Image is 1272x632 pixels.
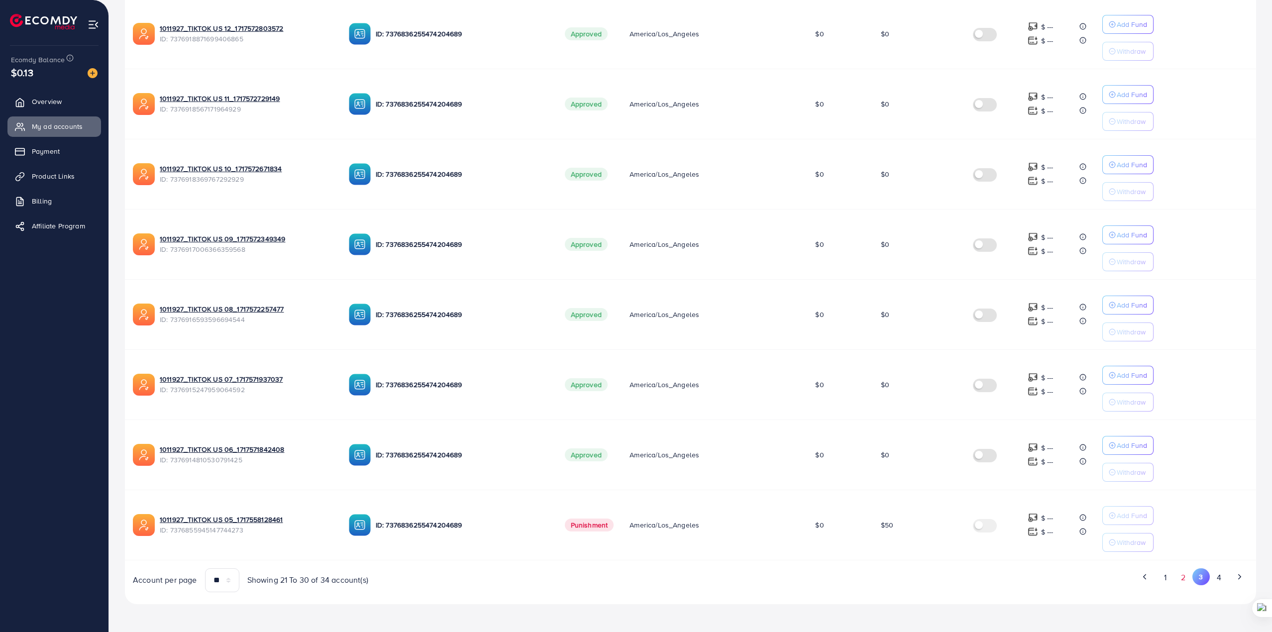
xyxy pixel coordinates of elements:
p: ID: 7376836255474204689 [376,238,549,250]
img: top-up amount [1028,513,1038,523]
p: $ --- [1041,372,1054,384]
p: Add Fund [1117,299,1147,311]
p: Add Fund [1117,229,1147,241]
img: ic-ba-acc.ded83a64.svg [349,23,371,45]
img: top-up amount [1028,372,1038,383]
a: 1011927_TIKTOK US 08_1717572257477 [160,304,333,314]
img: logo [10,14,77,29]
span: America/Los_Angeles [630,520,699,530]
p: ID: 7376836255474204689 [376,98,549,110]
p: $ --- [1041,302,1054,314]
p: Withdraw [1117,326,1146,338]
a: 1011927_TIKTOK US 11_1717572729149 [160,94,333,104]
p: $ --- [1041,231,1054,243]
p: $ --- [1041,526,1054,538]
span: $0 [881,169,889,179]
img: top-up amount [1028,456,1038,467]
span: America/Los_Angeles [630,380,699,390]
div: <span class='underline'>1011927_TIKTOK US 12_1717572803572</span></br>7376918871699406865 [160,23,333,44]
span: Approved [565,168,608,181]
button: Add Fund [1102,15,1154,34]
span: Showing 21 To 30 of 34 account(s) [247,574,368,586]
a: 1011927_TIKTOK US 10_1717572671834 [160,164,333,174]
button: Withdraw [1102,322,1154,341]
img: top-up amount [1028,302,1038,313]
span: ID: 7376855945147744273 [160,525,333,535]
p: ID: 7376836255474204689 [376,449,549,461]
span: America/Los_Angeles [630,169,699,179]
img: top-up amount [1028,386,1038,397]
p: ID: 7376836255474204689 [376,28,549,40]
span: America/Los_Angeles [630,239,699,249]
a: 1011927_TIKTOK US 07_1717571937037 [160,374,333,384]
div: <span class='underline'>1011927_TIKTOK US 09_1717572349349</span></br>7376917006366359568 [160,234,333,254]
span: $0 [881,380,889,390]
a: My ad accounts [7,116,101,136]
span: Affiliate Program [32,221,85,231]
p: $ --- [1041,35,1054,47]
span: ID: 7376918871699406865 [160,34,333,44]
span: Approved [565,98,608,110]
button: Withdraw [1102,42,1154,61]
span: $0 [881,29,889,39]
p: Withdraw [1117,115,1146,127]
div: <span class='underline'>1011927_TIKTOK US 11_1717572729149</span></br>7376918567171964929 [160,94,333,114]
img: top-up amount [1028,35,1038,46]
img: ic-ba-acc.ded83a64.svg [349,374,371,396]
img: top-up amount [1028,176,1038,186]
span: America/Los_Angeles [630,99,699,109]
button: Withdraw [1102,393,1154,412]
span: Approved [565,27,608,40]
a: Billing [7,191,101,211]
span: Approved [565,238,608,251]
p: Withdraw [1117,256,1146,268]
img: ic-ba-acc.ded83a64.svg [349,93,371,115]
p: $ --- [1041,456,1054,468]
p: $ --- [1041,105,1054,117]
img: image [88,68,98,78]
p: Add Fund [1117,159,1147,171]
button: Go to page 3 [1192,568,1210,585]
span: $0 [815,99,824,109]
span: America/Los_Angeles [630,450,699,460]
button: Withdraw [1102,182,1154,201]
span: $0 [881,99,889,109]
a: 1011927_TIKTOK US 09_1717572349349 [160,234,333,244]
span: $50 [881,520,893,530]
a: Product Links [7,166,101,186]
img: menu [88,19,99,30]
span: $0 [881,310,889,319]
p: $ --- [1041,512,1054,524]
button: Go to page 4 [1210,568,1228,587]
span: Ecomdy Balance [11,55,65,65]
button: Add Fund [1102,366,1154,385]
p: ID: 7376836255474204689 [376,379,549,391]
span: My ad accounts [32,121,83,131]
p: Add Fund [1117,510,1147,522]
p: Add Fund [1117,439,1147,451]
img: top-up amount [1028,442,1038,453]
button: Withdraw [1102,112,1154,131]
p: Withdraw [1117,45,1146,57]
span: ID: 7376915247959064592 [160,385,333,395]
span: ID: 7376916593596694544 [160,315,333,324]
button: Withdraw [1102,463,1154,482]
p: $ --- [1041,316,1054,327]
span: $0 [815,239,824,249]
p: Withdraw [1117,186,1146,198]
img: ic-ads-acc.e4c84228.svg [133,374,155,396]
div: <span class='underline'>1011927_TIKTOK US 08_1717572257477</span></br>7376916593596694544 [160,304,333,324]
img: top-up amount [1028,316,1038,326]
div: <span class='underline'>1011927_TIKTOK US 10_1717572671834</span></br>7376918369767292929 [160,164,333,184]
div: <span class='underline'>1011927_TIKTOK US 07_1717571937037</span></br>7376915247959064592 [160,374,333,395]
span: ID: 7376918369767292929 [160,174,333,184]
p: $ --- [1041,386,1054,398]
span: $0 [815,520,824,530]
img: top-up amount [1028,162,1038,172]
img: ic-ads-acc.e4c84228.svg [133,444,155,466]
span: $0.13 [11,65,33,80]
span: America/Los_Angeles [630,310,699,319]
div: <span class='underline'>1011927_TIKTOK US 06_1717571842408</span></br>7376914810530791425 [160,444,333,465]
p: Withdraw [1117,396,1146,408]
